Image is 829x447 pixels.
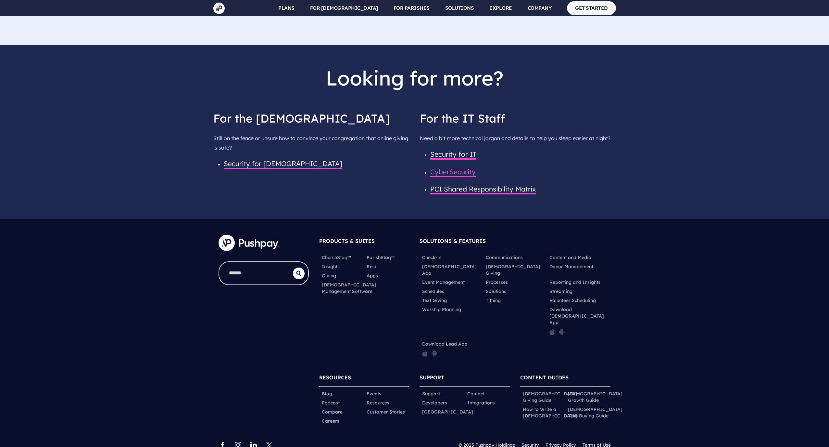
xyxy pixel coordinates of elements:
[367,400,389,406] a: Resources
[549,263,593,270] a: Donor Management
[486,297,501,304] a: Tithing
[422,400,447,406] a: Developers
[322,390,332,397] a: Blog
[422,390,440,397] a: Support
[467,400,495,406] a: Integrations
[523,390,577,403] a: [DEMOGRAPHIC_DATA] Giving Guide
[467,390,484,397] a: Contact
[422,409,473,415] a: [GEOGRAPHIC_DATA]
[430,167,476,177] span: CyberSecurity
[420,131,616,146] p: Need a bit more technical jargon and details to help you sleep easier at night?
[430,150,476,158] a: Security for IT
[430,185,536,193] a: PCI Shared Responsibility Matrix
[422,306,461,313] a: Worship Planning
[549,279,600,285] a: Reporting and Insights
[430,150,476,160] span: Security for IT
[486,288,506,295] a: Solutions
[520,371,610,387] h6: CONTENT GUIDES
[432,350,437,357] img: pp_icon_gplay.png
[420,235,610,250] h6: SOLUTIONS & FEATURES
[322,254,351,261] a: ChurchStaq™
[422,254,441,261] a: Check-in
[422,279,465,285] a: Event Management
[420,111,505,125] span: For the IT Staff
[549,254,591,261] a: Content and Media
[213,111,390,125] span: For the [DEMOGRAPHIC_DATA]
[224,159,342,169] span: Security for [DEMOGRAPHIC_DATA]
[486,279,508,285] a: Processes
[322,418,339,424] a: Careers
[367,409,405,415] a: Customer Stories
[422,263,481,276] a: [DEMOGRAPHIC_DATA] App
[523,406,577,419] a: How to Write a [DEMOGRAPHIC_DATA]
[568,406,622,419] a: [DEMOGRAPHIC_DATA] Tech Buying Guide
[486,263,544,276] a: [DEMOGRAPHIC_DATA] Giving
[213,131,409,155] p: Still on the fence or unsure how to convince your congregation that online giving is safe?
[367,390,381,397] a: Events
[224,159,342,168] a: Security for [DEMOGRAPHIC_DATA]
[420,371,510,387] h6: SUPPORT
[322,409,343,415] a: Compare
[549,297,596,304] a: Volunteer Scheduling
[549,328,555,335] img: pp_icon_appstore.png
[367,272,378,279] a: Apps
[322,263,340,270] a: Insights
[367,254,395,261] a: ParishStaq™
[430,167,476,176] a: CyberSecurity
[486,254,523,261] a: Communications
[322,282,376,295] a: [DEMOGRAPHIC_DATA] Management Software
[422,288,444,295] a: Schedules
[322,400,340,406] a: Podcast
[367,263,376,270] a: Resi
[549,288,572,295] a: Streaming
[430,185,536,194] span: PCI Shared Responsibility Matrix
[547,305,610,339] li: Download [DEMOGRAPHIC_DATA] App
[422,350,428,357] img: pp_icon_appstore.png
[322,272,336,279] a: Giving
[568,390,622,403] a: [DEMOGRAPHIC_DATA] Growth Guide
[422,297,447,304] a: Text Giving
[567,1,616,15] a: GET STARTED
[213,61,616,95] h2: Looking for more?
[319,371,409,387] h6: RESOURCES
[559,328,565,335] img: pp_icon_gplay.png
[420,339,483,361] li: Download Lead App
[319,235,409,250] h6: PRODUCTS & SUITES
